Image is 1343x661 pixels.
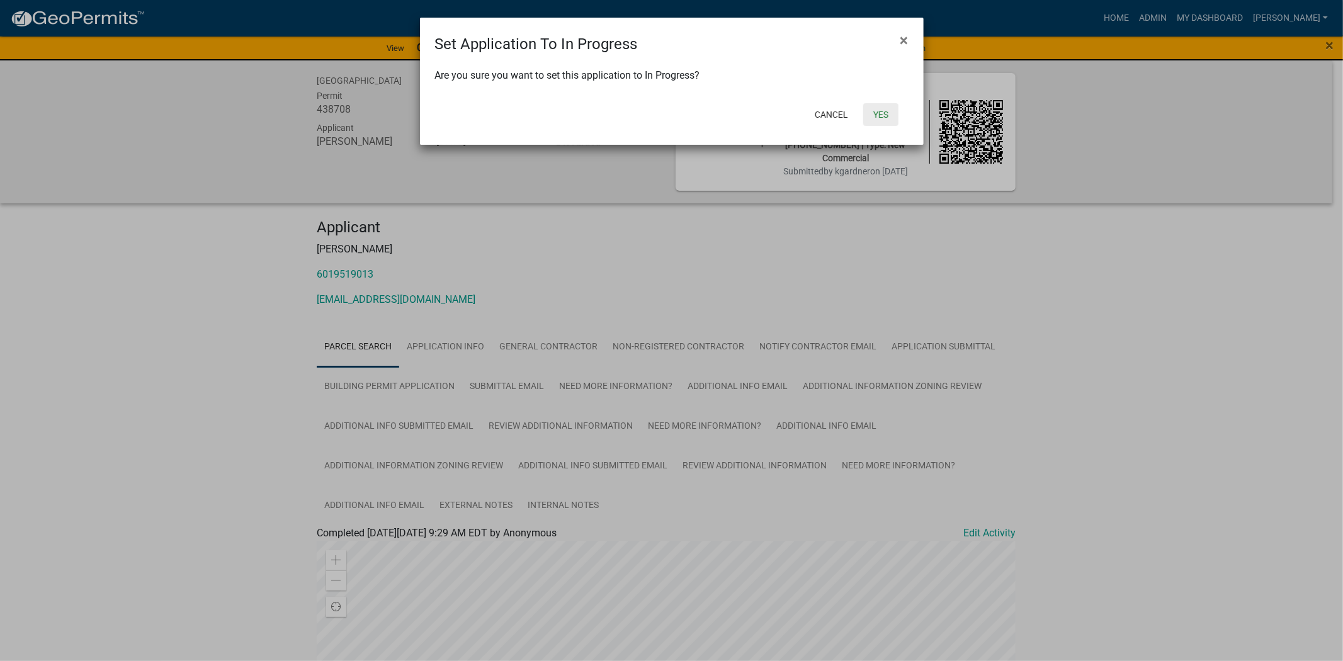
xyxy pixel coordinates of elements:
button: Close [890,23,919,58]
button: Cancel [805,103,858,126]
h4: Set Application To In Progress [435,33,638,55]
div: Are you sure you want to set this application to In Progress? [420,55,924,98]
button: Yes [863,103,898,126]
span: × [900,31,909,49]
